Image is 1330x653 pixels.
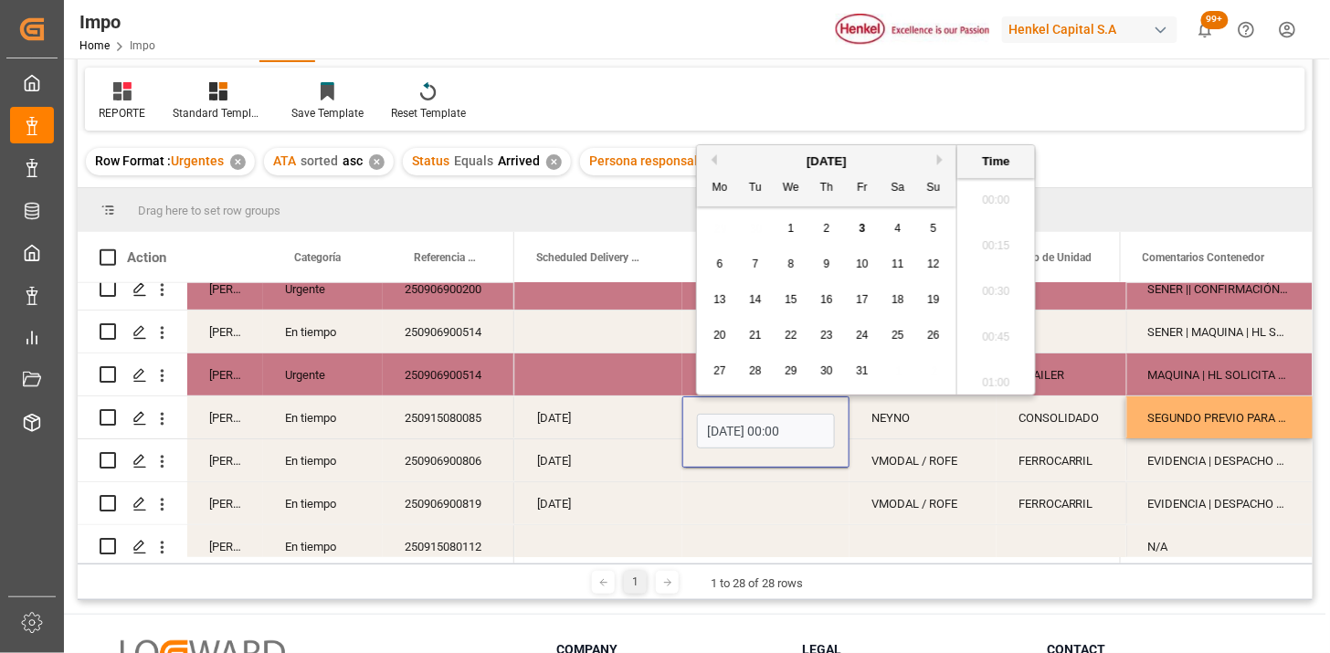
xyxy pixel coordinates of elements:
[1126,268,1313,310] div: SENER || CONFIRMACIÓN FA Y/O DESCRIPCIÓN PEDIMENTO (AA RECHAZA PROCEDER COMO EN OPERACIONES ANTER...
[706,154,717,165] button: Previous Month
[383,311,514,353] div: 250906900514
[1126,525,1313,567] div: N/A
[887,324,910,347] div: Choose Saturday, October 25th, 2025
[713,293,725,306] span: 13
[927,258,939,270] span: 12
[937,154,948,165] button: Next Month
[1018,251,1092,264] span: Tipo de Unidad
[709,177,732,200] div: Mo
[816,217,839,240] div: Choose Thursday, October 2nd, 2025
[931,222,937,235] span: 5
[383,439,514,481] div: 250906900806
[78,525,514,568] div: Press SPACE to select this row.
[780,177,803,200] div: We
[892,293,903,306] span: 18
[709,360,732,383] div: Choose Monday, October 27th, 2025
[997,439,1179,481] div: FERROCARRIL
[498,153,540,168] span: Arrived
[709,253,732,276] div: Choose Monday, October 6th, 2025
[79,39,110,52] a: Home
[1126,268,1313,311] div: Press SPACE to select this row.
[780,324,803,347] div: Choose Wednesday, October 22nd, 2025
[536,251,643,264] span: Scheduled Delivery Date
[78,439,514,482] div: Press SPACE to select this row.
[187,353,263,395] div: [PERSON_NAME]
[263,353,383,395] div: Urgente
[138,204,280,217] span: Drag here to set row groups
[887,289,910,311] div: Choose Saturday, October 18th, 2025
[1126,311,1313,353] div: Press SPACE to select this row.
[78,482,514,525] div: Press SPACE to select this row.
[263,396,383,438] div: En tiempo
[749,364,761,377] span: 28
[1126,353,1313,396] div: Press SPACE to select this row.
[1002,16,1177,43] div: Henkel Capital S.A
[850,396,997,438] div: NEYNO
[816,289,839,311] div: Choose Thursday, October 16th, 2025
[744,289,767,311] div: Choose Tuesday, October 14th, 2025
[383,482,514,524] div: 250906900819
[749,329,761,342] span: 21
[1002,12,1185,47] button: Henkel Capital S.A
[1126,396,1313,438] div: SEGUNDO PREVIO PARA MEDIR TAMAÑO DE ETIQUETA | FLETE EN FALSO POR NO DESCARGA EL 01.02, SE PRESEN...
[892,258,903,270] span: 11
[856,364,868,377] span: 31
[187,396,263,438] div: [PERSON_NAME]
[788,222,795,235] span: 1
[887,253,910,276] div: Choose Saturday, October 11th, 2025
[301,153,338,168] span: sorted
[856,329,868,342] span: 24
[816,253,839,276] div: Choose Thursday, October 9th, 2025
[892,329,903,342] span: 25
[1126,482,1313,524] div: EVIDENCIA | DESPACHO REPROGRAMADO POR SATURACIÓN EN PUERTO
[187,482,263,524] div: [PERSON_NAME]
[927,293,939,306] span: 19
[856,293,868,306] span: 17
[895,222,902,235] span: 4
[697,153,956,171] div: [DATE]
[383,525,514,567] div: 250915080112
[383,268,514,310] div: 250906900200
[1126,525,1313,568] div: Press SPACE to select this row.
[713,329,725,342] span: 20
[79,8,155,36] div: Impo
[454,153,493,168] span: Equals
[187,439,263,481] div: [PERSON_NAME]
[263,268,383,310] div: Urgente
[997,396,1179,438] div: CONSOLIDADO
[780,253,803,276] div: Choose Wednesday, October 8th, 2025
[753,258,759,270] span: 7
[923,253,945,276] div: Choose Sunday, October 12th, 2025
[515,396,682,438] div: [DATE]
[851,360,874,383] div: Choose Friday, October 31st, 2025
[702,211,952,389] div: month 2025-10
[95,153,171,168] span: Row Format :
[414,251,476,264] span: Referencia Leschaco
[997,482,1179,524] div: FERROCARRIL
[1126,311,1313,353] div: SENER | MAQUINA | HL SOLICITA CORRECCIÓN DEL CONSIGNEE || SE DETECTA PLAGA A LA SEPARACIÓN (SE RE...
[785,293,797,306] span: 15
[709,289,732,311] div: Choose Monday, October 13th, 2025
[78,268,514,311] div: Press SPACE to select this row.
[860,222,866,235] span: 3
[856,258,868,270] span: 10
[850,439,997,481] div: VMODAL / ROFE
[785,329,797,342] span: 22
[1143,251,1265,264] span: Comentarios Contenedor
[369,154,385,170] div: ✕
[1201,11,1229,29] span: 99+
[923,177,945,200] div: Su
[383,353,514,395] div: 250906900514
[589,153,806,168] span: Persona responsable de seguimiento
[391,105,466,121] div: Reset Template
[820,293,832,306] span: 16
[887,177,910,200] div: Sa
[816,324,839,347] div: Choose Thursday, October 23rd, 2025
[291,105,364,121] div: Save Template
[263,482,383,524] div: En tiempo
[836,14,989,46] img: Henkel%20logo.jpg_1689854090.jpg
[263,525,383,567] div: En tiempo
[709,324,732,347] div: Choose Monday, October 20th, 2025
[383,396,514,438] div: 250915080085
[744,324,767,347] div: Choose Tuesday, October 21st, 2025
